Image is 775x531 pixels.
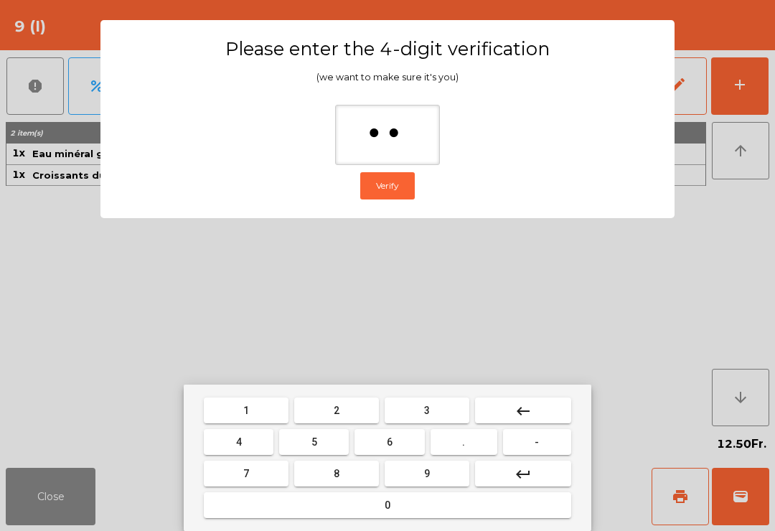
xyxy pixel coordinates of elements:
[515,466,532,483] mat-icon: keyboard_return
[236,436,242,448] span: 4
[424,468,430,479] span: 9
[334,405,339,416] span: 2
[243,405,249,416] span: 1
[311,436,317,448] span: 5
[128,37,647,60] h3: Please enter the 4-digit verification
[535,436,539,448] span: -
[360,172,415,199] button: Verify
[243,468,249,479] span: 7
[385,499,390,511] span: 0
[424,405,430,416] span: 3
[316,72,459,83] span: (we want to make sure it's you)
[462,436,465,448] span: .
[334,468,339,479] span: 8
[515,403,532,420] mat-icon: keyboard_backspace
[387,436,393,448] span: 6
